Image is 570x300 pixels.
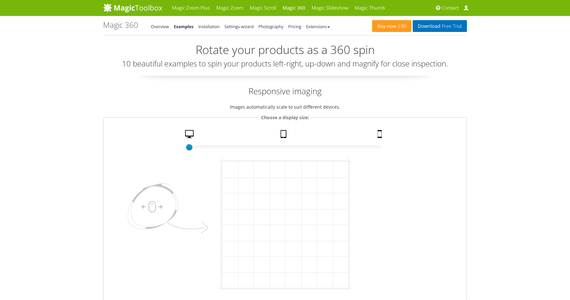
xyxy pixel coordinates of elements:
a: Installation [198,24,220,29]
a: Desktop [183,130,198,141]
a: Pricing [288,24,301,29]
h2: Responsive imaging [103,85,467,97]
a: Photography [259,24,283,29]
a: Extensions [306,24,330,29]
a: DownloadFree Trial [413,20,467,32]
a: Mobile [375,130,386,141]
legend: Choose a display size: [259,114,311,121]
span: Free Trial [440,24,462,29]
a: Tablet [278,130,291,141]
h2: Rotate your products as a 360 spin [103,43,467,56]
h1: Magic 360 [103,21,138,29]
a: Overview [151,24,169,29]
span: £99 [396,24,406,29]
p: Images automatically scale to suit different devices. [103,103,467,111]
a: Examples [174,24,193,29]
img: MagicToolbox.com - Image tools for your website [103,3,162,12]
a: Settings wizard [224,24,254,29]
h3: 10 beautiful examples to spin your products left-right, up-down and magnify for close inspection. [103,59,467,68]
span: Contact [442,5,459,11]
a: Buy now£99 [372,20,411,32]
